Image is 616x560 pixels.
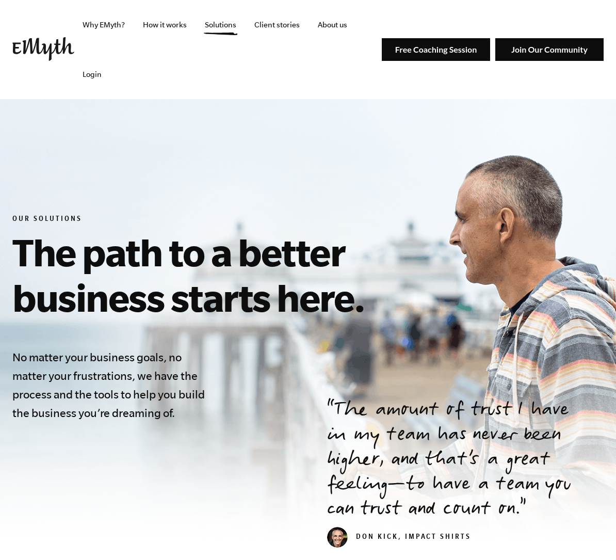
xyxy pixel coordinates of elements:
[12,229,483,320] h1: The path to a better business starts here.
[327,399,591,523] p: The amount of trust I have in my team has never been higher, and that’s a great feeling—to have a...
[12,348,210,422] h4: No matter your business goals, no matter your frustrations, we have the process and the tools to ...
[495,38,604,61] img: Join Our Community
[12,37,74,61] img: EMyth
[327,534,471,542] cite: Don Kick, Impact Shirts
[74,50,110,99] a: Login
[12,215,483,225] h6: Our Solutions
[327,527,348,548] img: don_kick_head_small
[382,38,490,61] img: Free Coaching Session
